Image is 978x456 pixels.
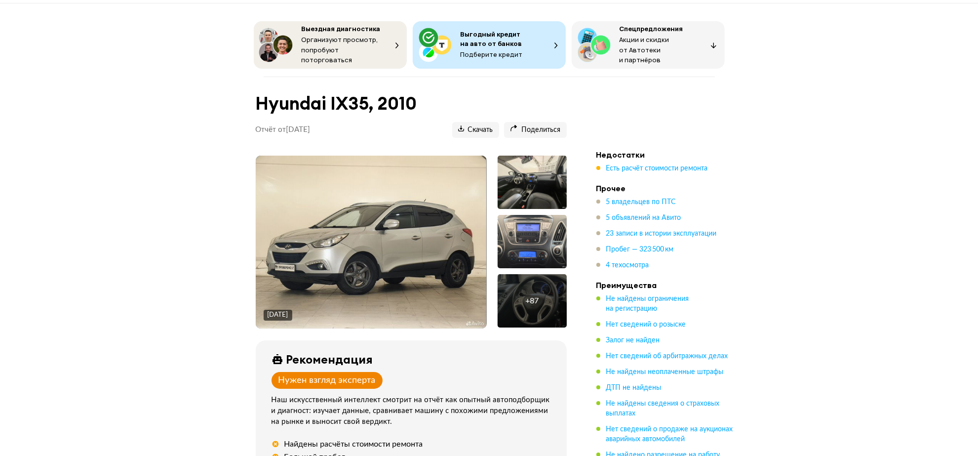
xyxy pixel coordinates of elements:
p: Отчёт от [DATE] [256,125,311,135]
span: Нет сведений об арбитражных делах [606,353,728,360]
span: Не найдены сведения о страховых выплатах [606,400,720,417]
button: Поделиться [504,122,567,138]
button: Выездная диагностикаОрганизуют просмотр, попробуют поторговаться [254,21,407,69]
span: Залог не найден [606,337,660,344]
h4: Прочее [596,183,735,193]
button: Скачать [452,122,499,138]
span: Скачать [458,125,493,135]
span: 23 записи в истории эксплуатации [606,230,717,237]
span: 5 объявлений на Авито [606,214,681,221]
span: Нет сведений о розыске [606,321,686,328]
span: Выездная диагностика [302,24,381,33]
button: Выгодный кредит на авто от банковПодберите кредит [413,21,566,69]
img: Main car [256,156,486,329]
div: + 87 [525,296,539,306]
div: Нужен взгляд эксперта [278,375,376,386]
span: Выгодный кредит на авто от банков [461,30,522,48]
span: Акции и скидки от Автотеки и партнёров [620,35,669,64]
span: Пробег — 323 500 км [606,246,674,253]
div: Рекомендация [286,352,373,366]
h4: Недостатки [596,150,735,160]
div: Наш искусственный интеллект смотрит на отчёт как опытный автоподборщик и диагност: изучает данные... [272,395,555,427]
button: СпецпредложенияАкции и скидки от Автотеки и партнёров [572,21,725,69]
span: Не найдены неоплаченные штрафы [606,369,724,375]
div: Найдены расчёты стоимости ремонта [284,439,423,449]
span: Поделиться [510,125,561,135]
span: Есть расчёт стоимости ремонта [606,165,708,172]
span: Не найдены ограничения на регистрацию [606,295,689,312]
h1: Hyundai IX35, 2010 [256,93,567,114]
span: 4 техосмотра [606,262,649,269]
span: Нет сведений о продаже на аукционах аварийных автомобилей [606,426,733,443]
div: [DATE] [268,311,288,320]
span: Подберите кредит [461,50,523,59]
span: Спецпредложения [620,24,683,33]
span: 5 владельцев по ПТС [606,199,676,206]
span: Организуют просмотр, попробуют поторговаться [302,35,379,64]
span: ДТП не найдены [606,384,662,391]
h4: Преимущества [596,280,735,290]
